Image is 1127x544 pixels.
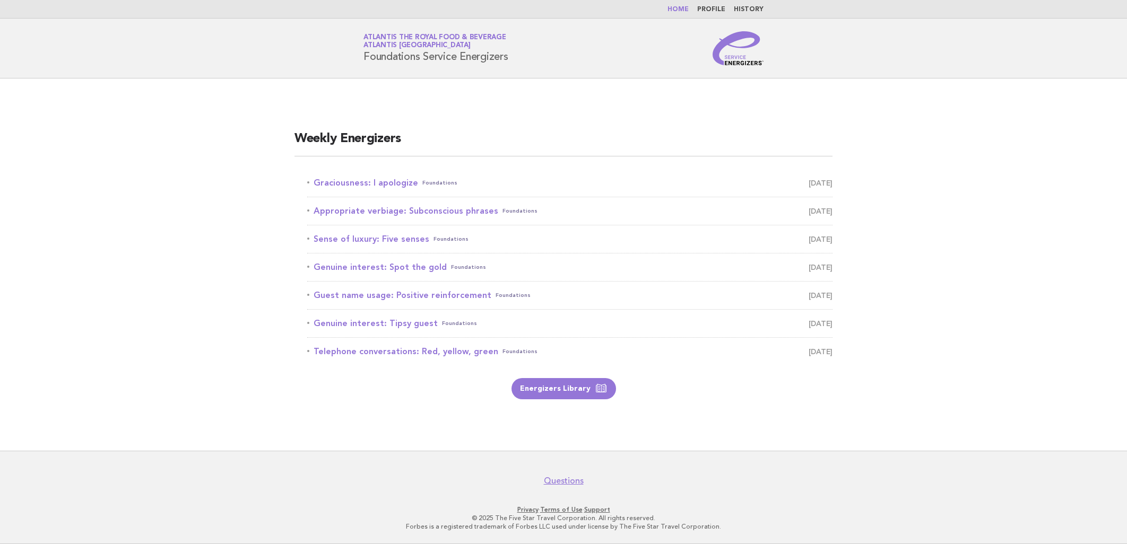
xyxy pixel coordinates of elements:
a: Profile [697,6,725,13]
span: Foundations [451,260,486,275]
span: Foundations [496,288,531,303]
a: Genuine interest: Spot the goldFoundations [DATE] [307,260,833,275]
span: Foundations [502,344,538,359]
span: Foundations [442,316,477,331]
span: [DATE] [809,176,833,190]
a: Terms of Use [540,506,583,513]
span: [DATE] [809,260,833,275]
span: [DATE] [809,204,833,218]
img: Service Energizers [713,31,764,65]
p: © 2025 The Five Star Travel Corporation. All rights reserved. [239,514,888,522]
span: Foundations [502,204,538,218]
a: Questions [544,476,584,486]
a: Energizers Library [512,378,616,399]
p: · · [239,505,888,514]
a: Privacy [517,506,539,513]
h1: Foundations Service Energizers [363,34,508,62]
span: [DATE] [809,288,833,303]
a: History [734,6,764,13]
a: Telephone conversations: Red, yellow, greenFoundations [DATE] [307,344,833,359]
span: Foundations [422,176,457,190]
span: Atlantis [GEOGRAPHIC_DATA] [363,42,471,49]
a: Support [584,506,610,513]
a: Genuine interest: Tipsy guestFoundations [DATE] [307,316,833,331]
span: Foundations [434,232,469,247]
p: Forbes is a registered trademark of Forbes LLC used under license by The Five Star Travel Corpora... [239,522,888,531]
a: Home [667,6,689,13]
span: [DATE] [809,232,833,247]
span: [DATE] [809,316,833,331]
a: Atlantis the Royal Food & BeverageAtlantis [GEOGRAPHIC_DATA] [363,34,506,49]
a: Appropriate verbiage: Subconscious phrasesFoundations [DATE] [307,204,833,218]
span: [DATE] [809,344,833,359]
a: Guest name usage: Positive reinforcementFoundations [DATE] [307,288,833,303]
a: Graciousness: I apologizeFoundations [DATE] [307,176,833,190]
h2: Weekly Energizers [294,130,833,156]
a: Sense of luxury: Five sensesFoundations [DATE] [307,232,833,247]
